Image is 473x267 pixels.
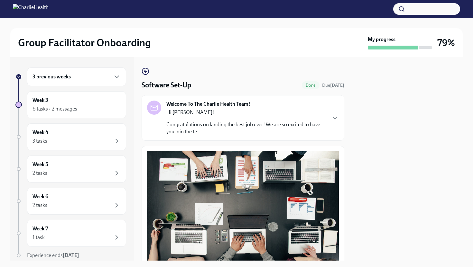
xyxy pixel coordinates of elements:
[330,83,344,88] strong: [DATE]
[27,252,79,258] span: Experience ends
[32,225,48,232] h6: Week 7
[15,156,126,182] a: Week 52 tasks
[32,161,48,168] h6: Week 5
[32,193,48,200] h6: Week 6
[322,83,344,88] span: Due
[437,37,455,49] h3: 79%
[15,123,126,150] a: Week 43 tasks
[15,220,126,247] a: Week 71 task
[63,252,79,258] strong: [DATE]
[32,97,48,104] h6: Week 3
[32,202,47,209] div: 2 tasks
[142,80,191,90] h4: Software Set-Up
[32,105,77,112] div: 6 tasks • 2 messages
[27,67,126,86] div: 3 previous weeks
[15,91,126,118] a: Week 36 tasks • 2 messages
[32,73,71,80] h6: 3 previous weeks
[32,129,48,136] h6: Week 4
[166,121,326,135] p: Congratulations on landing the best job ever! We are so excited to have you join the te...
[166,109,326,116] p: Hi [PERSON_NAME]!
[32,234,45,241] div: 1 task
[32,138,47,145] div: 3 tasks
[18,36,151,49] h2: Group Facilitator Onboarding
[13,4,49,14] img: CharlieHealth
[15,188,126,215] a: Week 62 tasks
[368,36,395,43] strong: My progress
[322,82,344,88] span: August 19th, 2025 10:00
[302,83,320,88] span: Done
[147,151,339,264] button: Zoom image
[32,170,47,177] div: 2 tasks
[166,101,250,108] strong: Welcome To The Charlie Health Team!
